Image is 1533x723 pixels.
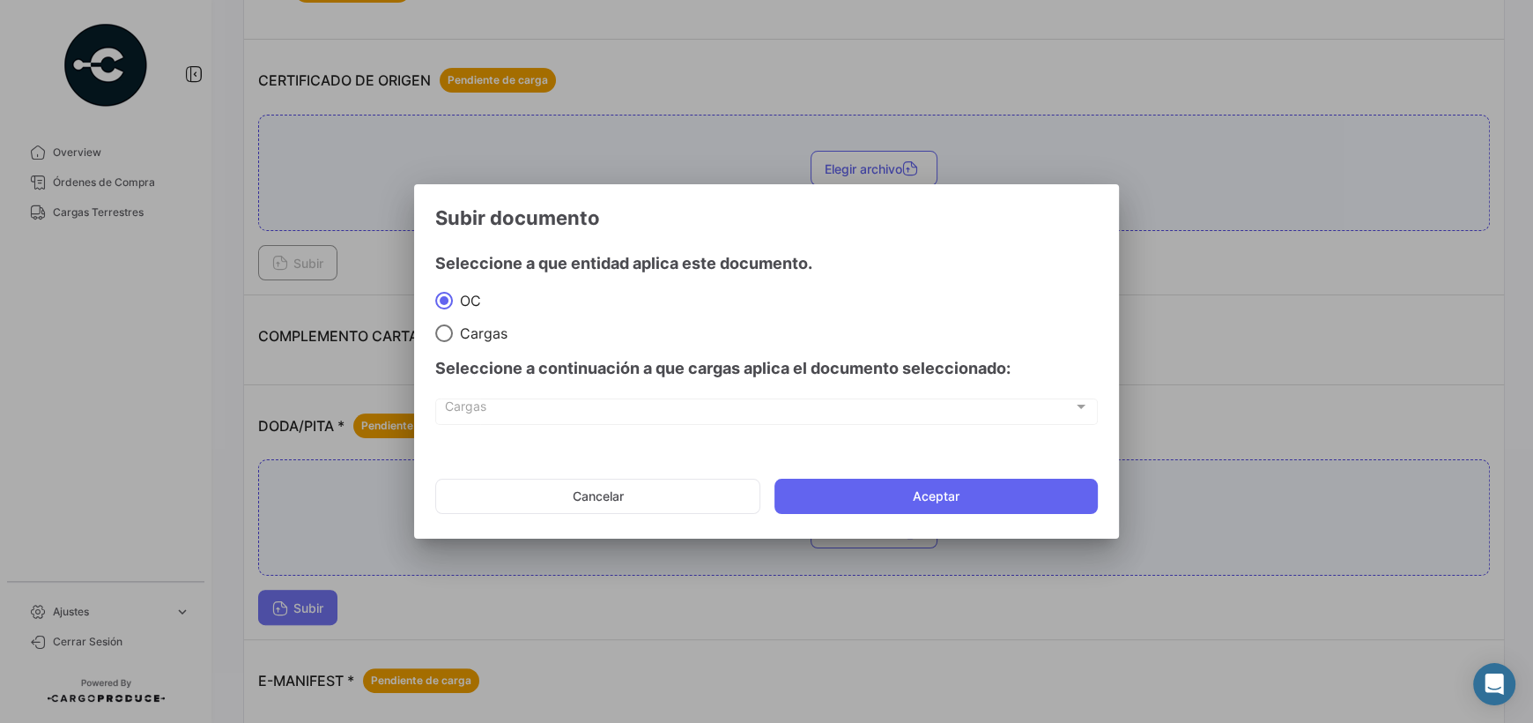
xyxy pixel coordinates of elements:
span: Cargas [445,403,1073,418]
h4: Seleccione a que entidad aplica este documento. [435,251,1098,276]
span: OC [453,292,481,309]
h3: Subir documento [435,205,1098,230]
span: Cargas [453,324,507,342]
button: Cancelar [435,479,760,514]
button: Aceptar [774,479,1098,514]
h4: Seleccione a continuación a que cargas aplica el documento seleccionado: [435,356,1098,381]
div: Abrir Intercom Messenger [1473,663,1515,705]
